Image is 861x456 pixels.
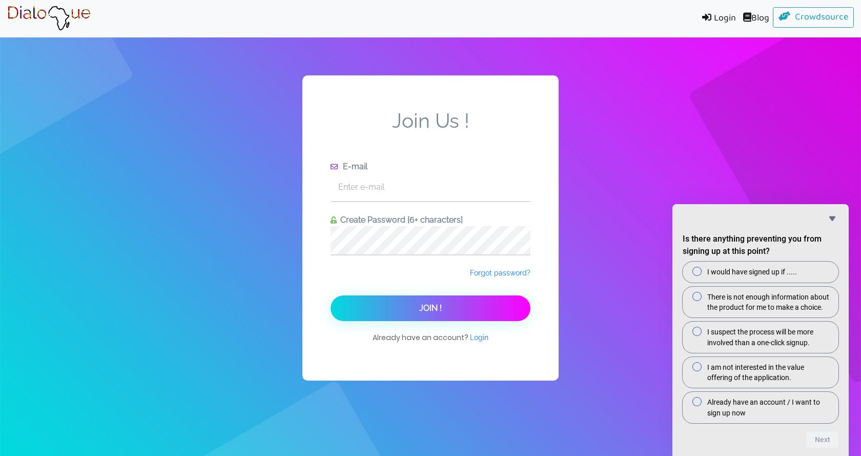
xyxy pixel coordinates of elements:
[470,268,530,278] a: Forgot password?
[331,173,530,201] input: Enter e-mail
[683,262,838,423] div: Is there anything preventing you from signing up at this point?
[331,109,530,161] span: Join Us !
[694,7,740,30] a: Login
[707,397,830,418] span: Already have an account / I want to sign up now
[740,7,773,30] a: Blog
[7,6,91,31] img: Brand
[707,327,830,348] span: I suspect the process will be more involved than a one-click signup.
[683,233,838,257] h2: Is there anything preventing you from signing up at this point?
[331,295,530,321] button: Join !
[707,362,830,383] span: I am not interested in the value offering of the application.
[826,212,838,225] button: Hide survey
[707,292,830,313] span: There is not enough information about the product for me to make a choice.
[683,212,838,448] div: Is there anything preventing you from signing up at this point?
[470,333,488,342] span: Login
[707,267,797,277] span: I would have signed up if .....
[807,431,838,448] button: Next question
[773,7,854,28] a: Crowdsource
[339,162,367,171] span: E-mail
[373,332,488,353] span: Already have an account?
[470,332,488,343] a: Login
[419,303,442,313] span: Join !
[470,269,530,277] span: Forgot password?
[337,215,463,225] span: Create Password [6+ characters]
